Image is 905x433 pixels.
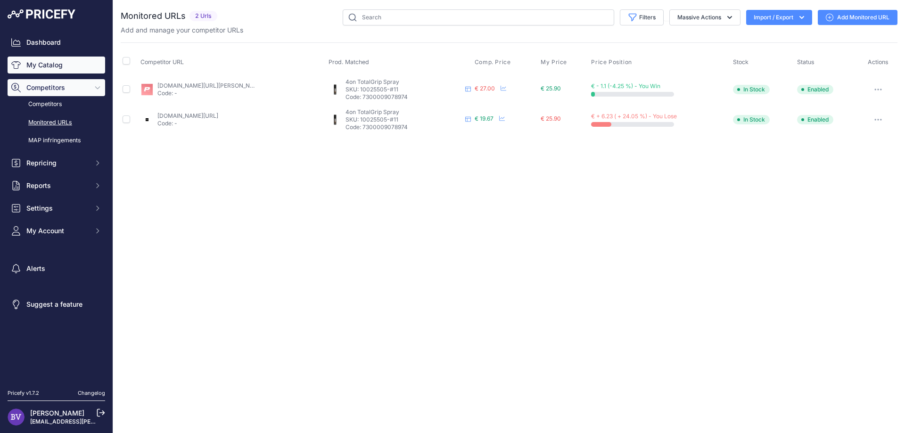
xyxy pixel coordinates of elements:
p: Add and manage your competitor URLs [121,25,243,35]
a: My Catalog [8,57,105,74]
span: Competitors [26,83,88,92]
a: [PERSON_NAME] [30,409,84,417]
button: Settings [8,200,105,217]
p: Code: 7300009078974 [346,93,461,101]
a: [DOMAIN_NAME][URL][PERSON_NAME] [157,82,264,89]
span: Competitor URL [140,58,184,65]
span: € - 1.1 (-4.25 %) - You Win [591,82,660,90]
a: Changelog [78,390,105,396]
span: € 27.00 [475,85,495,92]
button: Competitors [8,79,105,96]
button: My Account [8,222,105,239]
span: 4on TotalGrip Spray [346,108,399,115]
span: My Price [541,58,567,66]
button: Comp. Price [475,58,513,66]
p: SKU: 10025505-#11 [346,86,461,93]
a: Dashboard [8,34,105,51]
button: Price Position [591,58,633,66]
button: Repricing [8,155,105,172]
span: In Stock [733,115,770,124]
span: In Stock [733,85,770,94]
span: 4on TotalGrip Spray [346,78,399,85]
button: Reports [8,177,105,194]
a: Monitored URLs [8,114,105,131]
span: Settings [26,204,88,213]
p: Code: 7300009078974 [346,123,461,131]
button: My Price [541,58,569,66]
a: Alerts [8,260,105,277]
span: Enabled [797,85,833,94]
h2: Monitored URLs [121,9,186,23]
button: Filters [620,9,664,25]
div: Pricefy v1.7.2 [8,389,39,397]
input: Search [343,9,614,25]
a: Competitors [8,96,105,113]
span: € + 6.23 ( + 24.05 %) - You Lose [591,113,677,120]
a: [EMAIL_ADDRESS][PERSON_NAME][DOMAIN_NAME] [30,418,175,425]
span: Actions [868,58,889,65]
a: MAP infringements [8,132,105,149]
img: Pricefy Logo [8,9,75,19]
span: € 25.90 [541,115,561,122]
p: Code: - [157,90,255,97]
span: 2 Urls [189,11,217,22]
a: [DOMAIN_NAME][URL] [157,112,218,119]
button: Import / Export [746,10,812,25]
span: Prod. Matched [329,58,369,65]
p: SKU: 10025505-#11 [346,116,461,123]
a: Add Monitored URL [818,10,897,25]
span: Repricing [26,158,88,168]
span: My Account [26,226,88,236]
span: Stock [733,58,749,65]
span: Status [797,58,814,65]
nav: Sidebar [8,34,105,378]
span: Comp. Price [475,58,511,66]
span: Enabled [797,115,833,124]
p: Code: - [157,120,218,127]
span: Reports [26,181,88,190]
span: € 25.90 [541,85,561,92]
span: € 19.67 [475,115,494,122]
span: Price Position [591,58,632,66]
a: Suggest a feature [8,296,105,313]
button: Massive Actions [669,9,740,25]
